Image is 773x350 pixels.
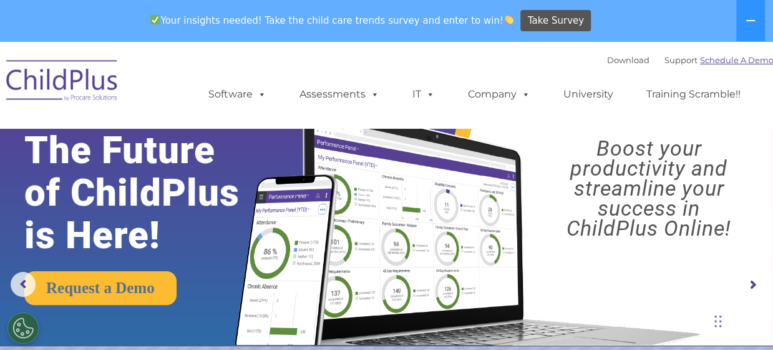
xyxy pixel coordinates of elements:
[173,134,226,143] span: Phone number
[607,55,649,65] a: Download
[569,215,773,350] iframe: Chat Widget
[196,82,279,107] a: Software
[24,271,177,305] a: Request a Demo
[400,82,447,107] a: IT
[534,138,764,238] rs-layer: Boost your productivity and streamline your success in ChildPlus Online!
[173,82,211,92] span: Last name
[634,82,753,107] a: Training Scramble!!
[551,82,626,107] a: University
[7,312,39,344] button: Cookies Settings
[145,8,519,32] span: Your insights needed! Take the child care trends survey and enter to win!
[150,15,160,24] img: ✅
[520,10,591,32] a: Take Survey
[528,10,584,32] span: Take Survey
[455,82,543,107] a: Company
[664,55,698,65] a: Support
[287,82,392,107] a: Assessments
[714,302,722,340] div: Drag
[504,15,513,24] img: 👏
[24,129,271,257] rs-layer: The Future of ChildPlus is Here!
